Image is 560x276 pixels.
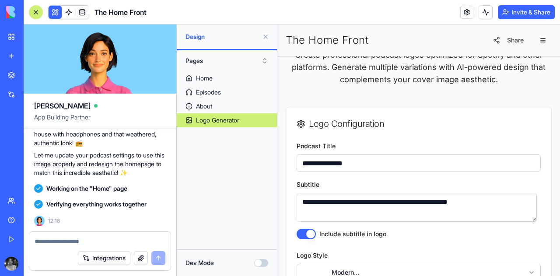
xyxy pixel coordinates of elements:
[46,200,147,209] span: Verifying everything works together
[185,259,214,267] label: Dev Mode
[181,54,273,68] button: Pages
[8,24,274,61] p: Create professional podcast logos optimized for Spotify and other platforms. Generate multiple va...
[498,5,555,19] button: Invite & Share
[42,206,109,213] label: Include subtitle in logo
[19,118,58,125] label: Podcast Title
[34,101,91,111] span: [PERSON_NAME]
[196,74,213,83] div: Home
[196,116,239,125] div: Logo Generator
[196,88,221,97] div: Episodes
[177,85,277,99] a: Episodes
[210,8,252,24] button: Share
[34,216,45,226] img: Ella_00000_wcx2te.png
[94,7,147,17] span: The Home Front
[196,102,212,111] div: About
[8,9,91,23] a: The Home Front
[185,32,259,41] span: Design
[34,121,166,147] p: That's an amazing street art style sign! I love the house with headphones and that weathered, aut...
[177,99,277,113] a: About
[48,217,60,224] span: 12:18
[4,257,18,271] img: ACg8ocJpo7-6uNqbL2O6o9AdRcTI_wCXeWsoHdL_BBIaBlFxyFzsYWgr=s96-c
[230,11,246,20] span: Share
[177,113,277,127] a: Logo Generator
[19,93,263,105] div: Logo Configuration
[34,113,166,129] span: App Building Partner
[19,156,42,164] label: Subtitle
[177,71,277,85] a: Home
[34,151,166,177] p: Let me update your podcast settings to use this image properly and redesign the homepage to match...
[78,251,130,265] button: Integrations
[19,227,50,234] label: Logo Style
[46,184,127,193] span: Working on the "Home" page
[6,6,60,18] img: logo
